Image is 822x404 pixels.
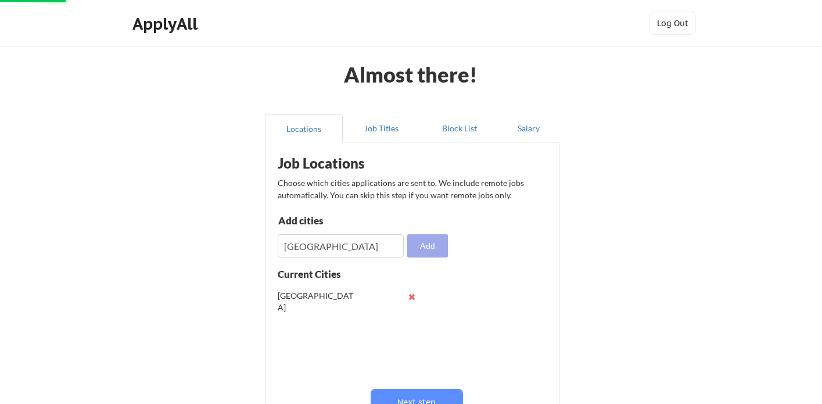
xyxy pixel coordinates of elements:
[649,12,696,35] button: Log Out
[407,234,448,258] button: Add
[498,115,559,142] button: Salary
[265,115,343,142] button: Locations
[278,234,404,258] input: Type here...
[278,156,424,170] div: Job Locations
[278,177,545,201] div: Choose which cities applications are sent to. We include remote jobs automatically. You can skip ...
[278,290,354,313] div: [GEOGRAPHIC_DATA]
[132,14,201,34] div: ApplyAll
[278,269,366,279] div: Current Cities
[343,115,421,142] button: Job Titles
[329,64,491,85] div: Almost there!
[421,115,498,142] button: Block List
[278,216,399,226] div: Add cities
